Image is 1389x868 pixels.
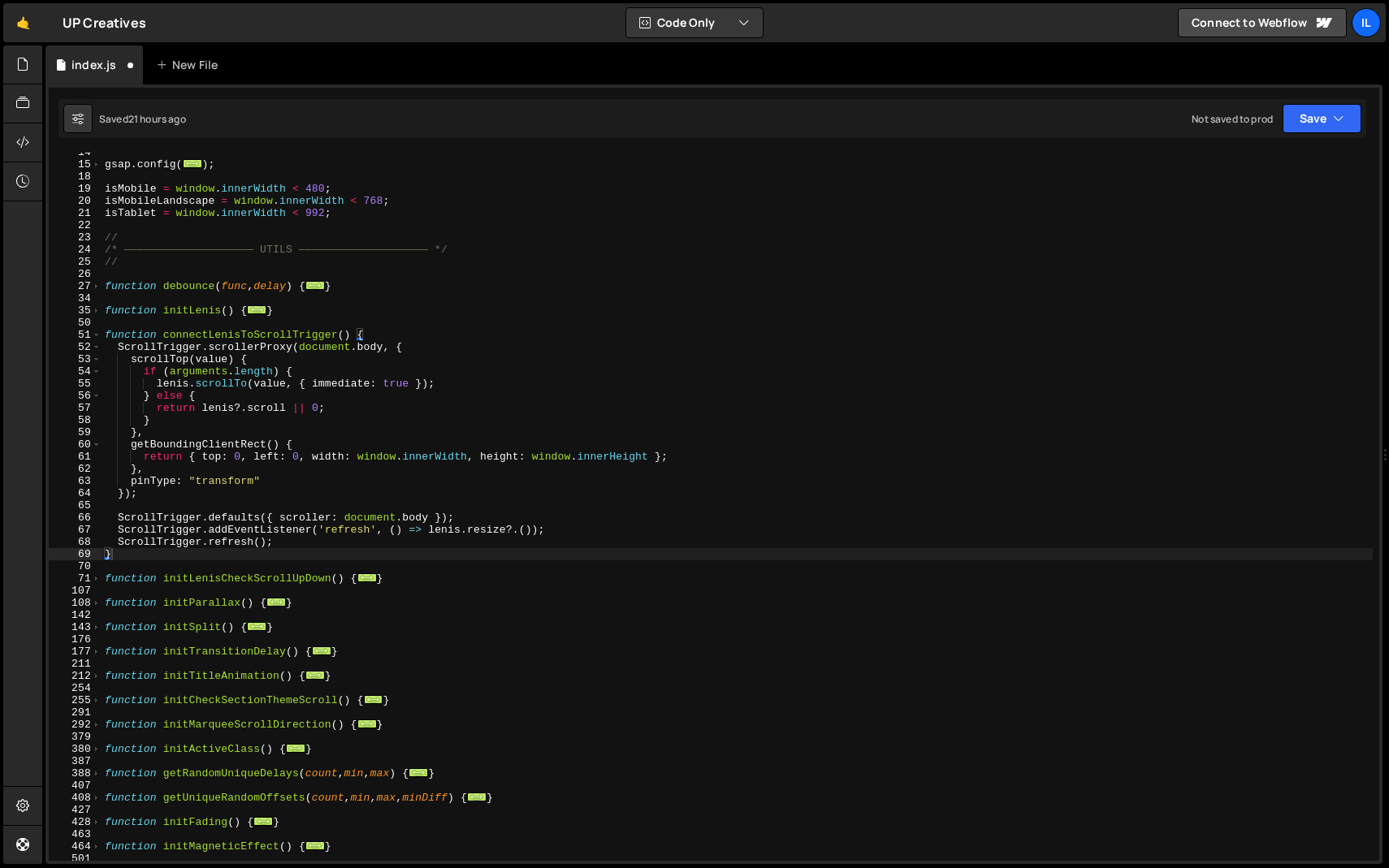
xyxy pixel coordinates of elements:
[49,365,102,378] div: 54
[49,731,102,743] div: 379
[49,292,102,304] div: 34
[49,280,102,292] div: 27
[71,57,116,73] div: index.js
[49,402,102,414] div: 57
[49,158,102,171] div: 15
[49,719,102,731] div: 292
[183,159,202,168] span: ...
[49,231,102,244] div: 23
[286,744,305,753] span: ...
[364,695,383,704] span: ...
[63,13,146,32] div: UP Creatives
[49,694,102,706] div: 255
[49,743,102,755] div: 380
[49,670,102,682] div: 212
[49,341,102,353] div: 52
[357,573,377,582] span: ...
[49,353,102,365] div: 53
[266,598,286,607] span: ...
[1352,8,1381,37] a: Il
[49,804,102,816] div: 427
[49,621,102,633] div: 143
[49,183,102,195] div: 19
[49,609,102,621] div: 142
[49,816,102,828] div: 428
[247,305,266,314] span: ...
[49,706,102,719] div: 291
[49,304,102,317] div: 35
[49,329,102,341] div: 51
[3,3,43,42] a: 🤙
[49,256,102,268] div: 25
[49,548,102,560] div: 69
[247,622,266,631] span: ...
[49,463,102,475] div: 62
[49,414,102,426] div: 58
[49,146,102,158] div: 14
[305,281,325,290] span: ...
[49,499,102,512] div: 65
[49,560,102,572] div: 70
[49,195,102,207] div: 20
[99,112,186,126] div: Saved
[49,171,102,183] div: 18
[49,378,102,390] div: 55
[305,841,325,850] span: ...
[49,536,102,548] div: 68
[305,671,325,680] span: ...
[467,792,487,801] span: ...
[253,817,273,826] span: ...
[49,646,102,658] div: 177
[49,317,102,329] div: 50
[128,112,186,126] div: 21 hours ago
[49,828,102,840] div: 463
[49,207,102,219] div: 21
[49,792,102,804] div: 408
[49,585,102,597] div: 107
[49,219,102,231] div: 22
[49,658,102,670] div: 211
[49,572,102,585] div: 71
[312,646,331,655] span: ...
[49,512,102,524] div: 66
[49,487,102,499] div: 64
[49,597,102,609] div: 108
[409,768,428,777] span: ...
[49,268,102,280] div: 26
[49,475,102,487] div: 63
[49,682,102,694] div: 254
[1283,104,1361,133] button: Save
[1192,112,1273,126] div: Not saved to prod
[49,840,102,853] div: 464
[49,426,102,438] div: 59
[1178,8,1347,37] a: Connect to Webflow
[357,719,377,728] span: ...
[49,390,102,402] div: 56
[626,8,763,37] button: Code Only
[49,779,102,792] div: 407
[49,244,102,256] div: 24
[49,755,102,767] div: 387
[49,438,102,451] div: 60
[49,451,102,463] div: 61
[49,524,102,536] div: 67
[49,767,102,779] div: 388
[156,57,224,73] div: New File
[49,853,102,865] div: 501
[49,633,102,646] div: 176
